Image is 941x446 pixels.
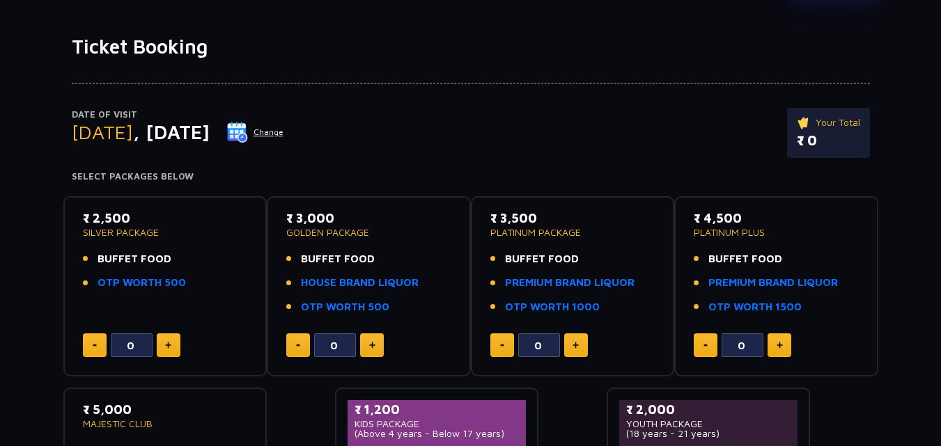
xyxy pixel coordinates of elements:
[626,429,791,438] p: (18 years - 21 years)
[165,342,171,349] img: plus
[72,35,870,58] h1: Ticket Booking
[133,120,210,143] span: , [DATE]
[694,209,859,228] p: ₹ 4,500
[286,228,451,237] p: GOLDEN PACKAGE
[83,228,248,237] p: SILVER PACKAGE
[355,429,520,438] p: (Above 4 years - Below 17 years)
[355,400,520,419] p: ₹ 1,200
[708,299,802,315] a: OTP WORTH 1500
[301,251,375,267] span: BUFFET FOOD
[72,108,284,122] p: Date of Visit
[626,400,791,419] p: ₹ 2,000
[72,120,133,143] span: [DATE]
[573,342,579,349] img: plus
[93,344,97,347] img: minus
[369,342,375,349] img: plus
[797,115,811,130] img: ticket
[98,275,186,291] a: OTP WORTH 500
[83,400,248,419] p: ₹ 5,000
[777,342,783,349] img: plus
[797,130,860,151] p: ₹ 0
[355,419,520,429] p: KIDS PACKAGE
[301,275,419,291] a: HOUSE BRAND LIQUOR
[708,275,838,291] a: PREMIUM BRAND LIQUOR
[626,419,791,429] p: YOUTH PACKAGE
[490,209,655,228] p: ₹ 3,500
[703,344,708,347] img: minus
[72,171,870,182] h4: Select Packages Below
[694,228,859,237] p: PLATINUM PLUS
[797,115,860,130] p: Your Total
[83,419,248,429] p: MAJESTIC CLUB
[500,344,504,347] img: minus
[83,209,248,228] p: ₹ 2,500
[505,299,600,315] a: OTP WORTH 1000
[505,275,635,291] a: PREMIUM BRAND LIQUOR
[286,209,451,228] p: ₹ 3,000
[708,251,782,267] span: BUFFET FOOD
[301,299,389,315] a: OTP WORTH 500
[490,228,655,237] p: PLATINUM PACKAGE
[296,344,300,347] img: minus
[98,251,171,267] span: BUFFET FOOD
[505,251,579,267] span: BUFFET FOOD
[226,121,284,143] button: Change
